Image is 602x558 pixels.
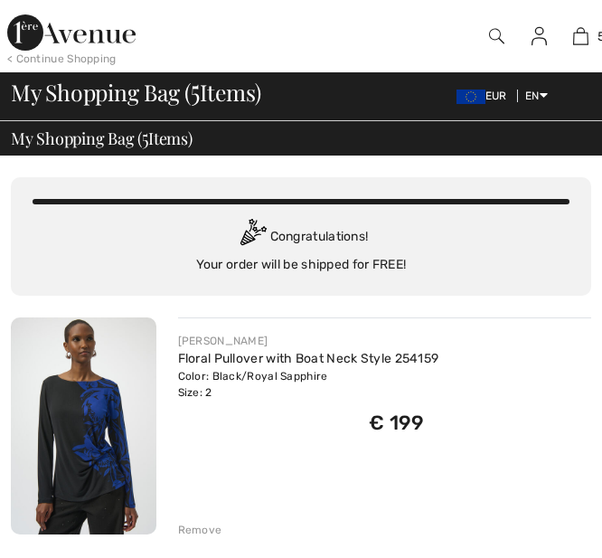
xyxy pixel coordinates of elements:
span: EN [525,90,548,102]
img: search the website [489,25,504,47]
img: Euro [456,90,485,104]
a: 5 [560,25,601,47]
img: Congratulation2.svg [234,219,270,255]
a: Floral Pullover with Boat Neck Style 254159 [178,351,439,366]
div: Remove [178,522,222,538]
span: EUR [456,90,514,102]
div: Color: Black/Royal Sapphire Size: 2 [178,368,439,401]
span: My Shopping Bag ( Items) [11,130,193,147]
a: Sign In [517,25,561,47]
span: € 199 [369,411,425,435]
img: My Info [531,25,547,47]
span: 5 [191,76,200,105]
div: < Continue Shopping [7,51,117,67]
div: Congratulations! Your order will be shipped for FREE! [33,219,569,274]
div: [PERSON_NAME] [178,333,439,349]
img: 1ère Avenue [7,14,136,51]
img: Floral Pullover with Boat Neck Style 254159 [11,317,156,534]
img: My Bag [573,25,588,47]
span: 5 [142,127,148,147]
span: My Shopping Bag ( Items) [11,81,261,104]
